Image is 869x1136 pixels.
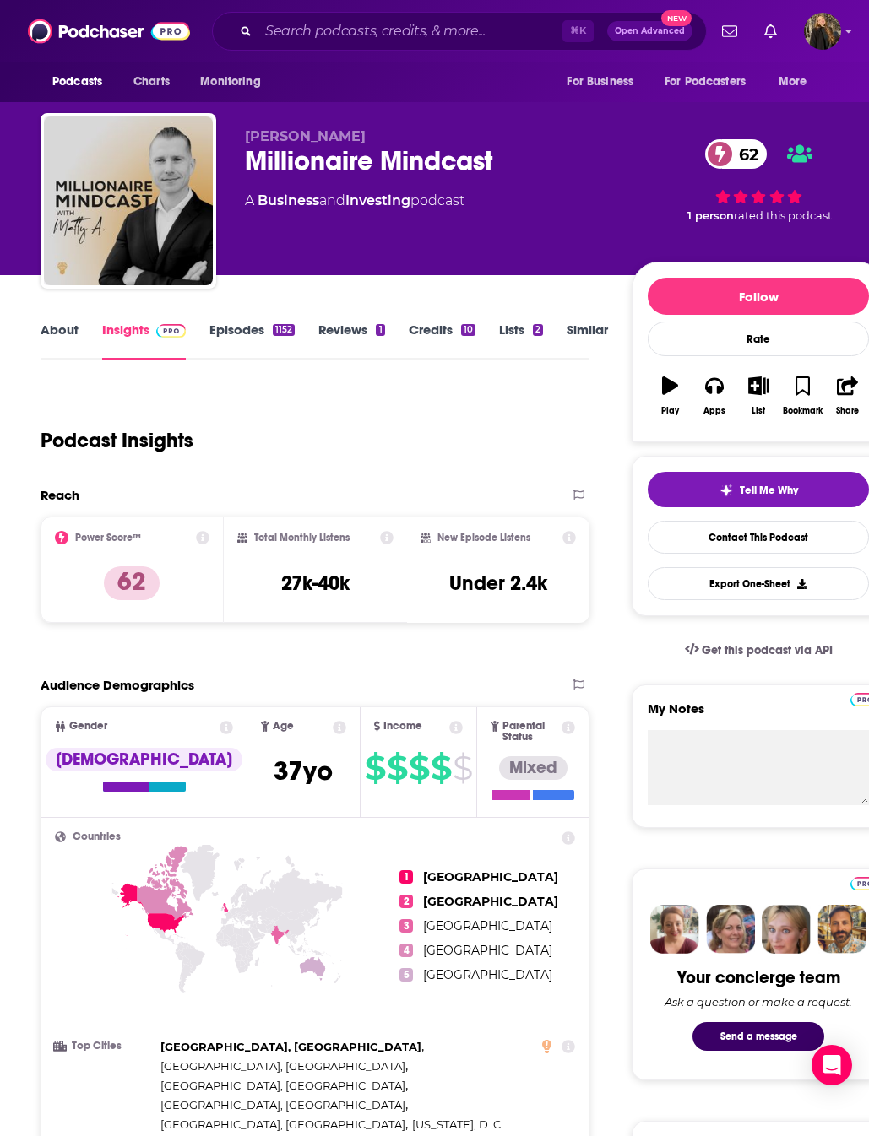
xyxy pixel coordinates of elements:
span: For Podcasters [665,70,746,94]
h2: New Episode Listens [437,532,530,544]
img: Podchaser Pro [156,324,186,338]
span: , [160,1115,408,1134]
span: Monitoring [200,70,260,94]
div: 2 [533,324,543,336]
img: Millionaire Mindcast [44,116,213,285]
span: Podcasts [52,70,102,94]
h2: Total Monthly Listens [254,532,350,544]
h2: Power Score™ [75,532,141,544]
button: Export One-Sheet [648,567,869,600]
span: [PERSON_NAME] [245,128,366,144]
button: open menu [188,66,282,98]
button: open menu [555,66,654,98]
h3: Top Cities [55,1041,154,1052]
span: 1 [399,870,413,884]
a: InsightsPodchaser Pro [102,322,186,360]
img: User Profile [804,13,841,50]
span: Gender [69,721,107,732]
a: Show notifications dropdown [715,17,744,46]
button: Show profile menu [804,13,841,50]
button: Open AdvancedNew [607,21,692,41]
div: List [752,406,765,416]
span: [GEOGRAPHIC_DATA], [GEOGRAPHIC_DATA] [160,1098,405,1112]
button: List [736,365,780,426]
span: [GEOGRAPHIC_DATA] [423,894,558,909]
div: 1152 [273,324,295,336]
span: , [160,1095,408,1115]
div: 1 [376,324,384,336]
button: Play [648,365,692,426]
span: 37 yo [274,755,333,787]
button: open menu [767,66,828,98]
span: $ [431,755,451,782]
span: $ [365,755,385,782]
span: 3 [399,919,413,933]
img: tell me why sparkle [720,484,733,497]
a: Similar [567,322,608,360]
div: Play [661,406,679,416]
button: Send a message [692,1022,824,1051]
div: Rate [648,322,869,356]
span: , [160,1076,408,1095]
button: open menu [41,66,124,98]
span: [GEOGRAPHIC_DATA], [GEOGRAPHIC_DATA] [160,1079,405,1092]
span: New [661,10,692,26]
span: $ [387,755,407,782]
a: Get this podcast via API [671,630,847,671]
span: More [779,70,807,94]
span: Countries [73,831,121,842]
a: Lists2 [499,322,543,360]
span: For Business [567,70,633,94]
h3: 27k-40k [281,571,350,596]
span: 4 [399,944,413,957]
span: 2 [399,895,413,908]
img: Sydney Profile [650,905,699,954]
span: 1 person [687,209,734,222]
img: Jon Profile [817,905,866,954]
img: Barbara Profile [706,905,755,954]
span: [GEOGRAPHIC_DATA] [423,918,552,933]
button: open menu [654,66,770,98]
span: [GEOGRAPHIC_DATA] [423,869,558,884]
h2: Audience Demographics [41,677,194,693]
div: Share [836,406,859,416]
button: tell me why sparkleTell Me Why [648,472,869,507]
div: A podcast [245,191,464,211]
img: Jules Profile [762,905,811,954]
span: [GEOGRAPHIC_DATA], [GEOGRAPHIC_DATA] [160,1059,405,1073]
a: Episodes1152 [209,322,295,360]
img: Podchaser - Follow, Share and Rate Podcasts [28,15,190,47]
p: 62 [104,566,160,600]
a: About [41,322,79,360]
div: Mixed [499,756,568,780]
a: Credits10 [409,322,475,360]
span: rated this podcast [734,209,832,222]
span: Tell Me Why [740,484,798,497]
div: Open Intercom Messenger [812,1045,852,1085]
span: 5 [399,968,413,982]
div: Ask a question or make a request. [665,995,852,1009]
span: $ [409,755,429,782]
a: Business [258,192,319,208]
button: Apps [692,365,736,426]
button: Share [825,365,869,426]
a: Investing [345,192,410,208]
span: Age [273,721,294,732]
a: Show notifications dropdown [758,17,784,46]
span: Logged in as anamarquis [804,13,841,50]
div: Apps [703,406,725,416]
span: 62 [722,139,767,169]
span: [GEOGRAPHIC_DATA], [GEOGRAPHIC_DATA] [160,1117,405,1131]
h2: Reach [41,487,79,503]
span: [GEOGRAPHIC_DATA] [423,943,552,958]
div: [DEMOGRAPHIC_DATA] [46,748,242,771]
a: Reviews1 [318,322,384,360]
h3: Under 2.4k [449,571,547,596]
label: My Notes [648,701,869,730]
span: ⌘ K [562,20,594,42]
span: [GEOGRAPHIC_DATA] [423,967,552,982]
span: $ [453,755,472,782]
span: and [319,192,345,208]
